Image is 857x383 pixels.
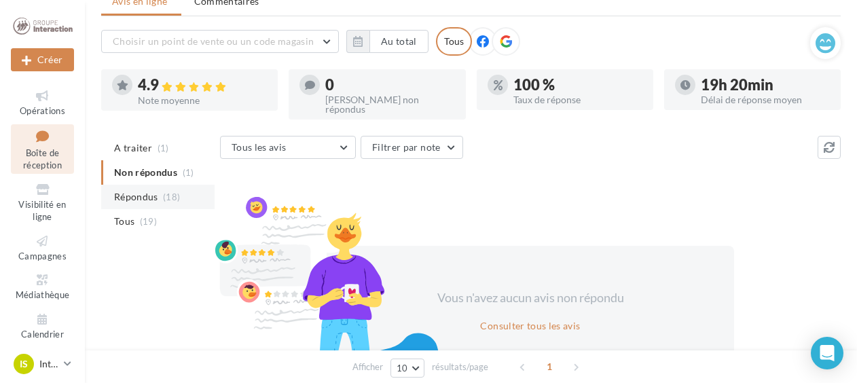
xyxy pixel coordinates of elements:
[20,105,65,116] span: Opérations
[138,96,267,105] div: Note moyenne
[114,190,158,204] span: Répondus
[325,77,454,92] div: 0
[11,309,74,342] a: Calendrier
[369,30,428,53] button: Au total
[18,199,66,223] span: Visibilité en ligne
[158,143,169,153] span: (1)
[20,357,28,371] span: IS
[390,359,425,378] button: 10
[811,337,843,369] div: Open Intercom Messenger
[18,251,67,261] span: Campagnes
[232,141,287,153] span: Tous les avis
[138,77,267,93] div: 4.9
[21,329,64,340] span: Calendrier
[11,231,74,264] a: Campagnes
[11,124,74,174] a: Boîte de réception
[352,361,383,373] span: Afficher
[701,95,830,105] div: Délai de réponse moyen
[39,357,58,371] p: Interaction ST ETIENNE
[11,48,74,71] button: Créer
[513,77,642,92] div: 100 %
[140,216,157,227] span: (19)
[11,86,74,119] a: Opérations
[101,30,339,53] button: Choisir un point de vente ou un code magasin
[361,136,463,159] button: Filtrer par note
[397,363,408,373] span: 10
[432,361,488,373] span: résultats/page
[11,270,74,303] a: Médiathèque
[11,351,74,377] a: IS Interaction ST ETIENNE
[701,77,830,92] div: 19h 20min
[163,191,180,202] span: (18)
[16,289,70,300] span: Médiathèque
[11,179,74,225] a: Visibilité en ligne
[23,147,62,171] span: Boîte de réception
[539,356,560,378] span: 1
[11,48,74,71] div: Nouvelle campagne
[436,27,472,56] div: Tous
[414,289,647,307] div: Vous n'avez aucun avis non répondu
[114,141,152,155] span: A traiter
[513,95,642,105] div: Taux de réponse
[113,35,314,47] span: Choisir un point de vente ou un code magasin
[325,95,454,114] div: [PERSON_NAME] non répondus
[475,318,585,334] button: Consulter tous les avis
[346,30,428,53] button: Au total
[220,136,356,159] button: Tous les avis
[114,215,134,228] span: Tous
